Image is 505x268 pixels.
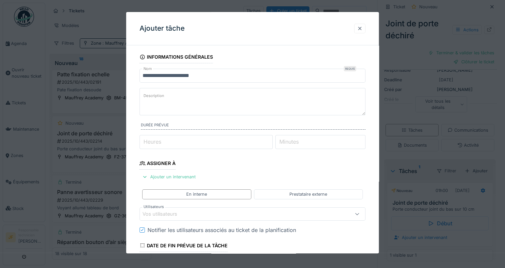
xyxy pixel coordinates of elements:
[140,52,213,63] div: Informations générales
[289,191,327,198] div: Prestataire externe
[143,210,187,218] div: Vos utilisateurs
[142,92,166,100] label: Description
[140,24,185,33] h3: Ajouter tâche
[142,204,165,210] label: Utilisateurs
[186,191,207,198] div: En interne
[278,138,300,146] label: Minutes
[141,122,365,130] label: Durée prévue
[140,172,198,181] div: Ajouter un intervenant
[140,158,176,170] div: Assigner à
[148,226,296,234] div: Notifier les utilisateurs associés au ticket de la planification
[142,138,163,146] label: Heures
[142,66,153,72] label: Nom
[140,241,228,252] div: Date de fin prévue de la tâche
[344,66,356,71] div: Requis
